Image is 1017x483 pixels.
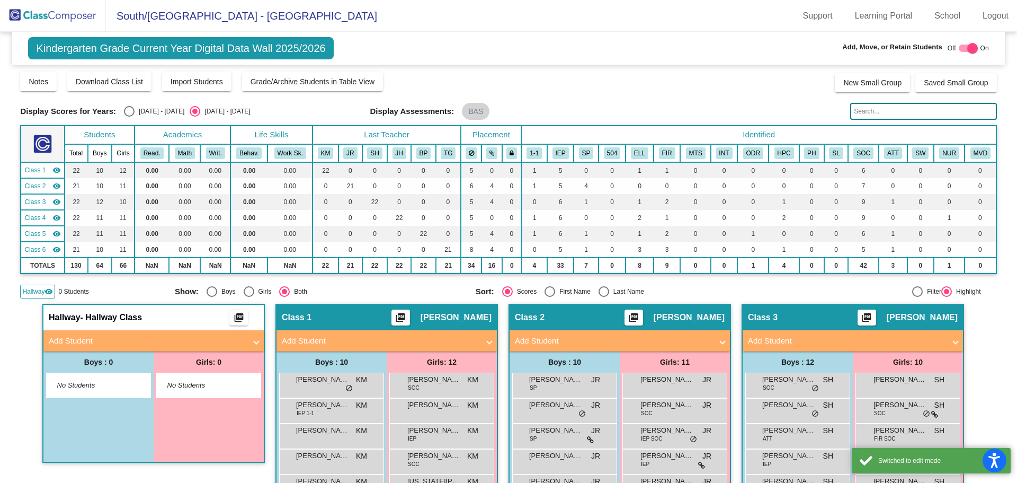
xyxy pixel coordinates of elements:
td: 0 [907,178,934,194]
td: 0 [522,194,547,210]
td: 1 [654,162,680,178]
button: NUR [939,147,959,159]
td: Joyce Harvey - No Class Name [21,210,64,226]
td: 0.00 [135,226,169,242]
td: 0.00 [169,242,200,258]
th: Heavy Parent Communication [769,144,799,162]
td: 0 [711,178,737,194]
td: 1 [626,162,654,178]
td: 11 [88,210,112,226]
th: 2 or more attendance letters [879,144,907,162]
td: 0 [362,178,387,194]
button: SW [912,147,929,159]
button: FIR [659,147,675,159]
td: 0 [411,162,436,178]
button: INT [716,147,733,159]
td: 0 [934,226,965,242]
th: Joyce Harvey [387,144,411,162]
span: Display Assessments: [370,107,454,116]
td: 0 [481,210,502,226]
th: Students [65,126,135,144]
td: 10 [88,178,112,194]
mat-panel-title: Add Student [515,335,712,347]
th: Keep with teacher [502,144,522,162]
span: Display Scores for Years: [20,107,116,116]
td: 0.00 [135,178,169,194]
th: Life Skills [230,126,313,144]
button: TG [441,147,456,159]
button: Print Students Details [625,310,643,326]
td: 1 [654,210,680,226]
button: SOC [853,147,873,159]
td: 0 [313,210,338,226]
a: Learning Portal [846,7,921,24]
td: 0 [502,194,522,210]
td: 1 [522,226,547,242]
mat-expansion-panel-header: Add Student [743,330,963,352]
td: 0.00 [169,162,200,178]
th: Keep with students [481,144,502,162]
td: 0 [934,178,965,194]
td: 0 [362,226,387,242]
button: Notes [20,72,57,91]
td: 0.00 [230,226,268,242]
td: 0 [481,162,502,178]
span: Class 4 [24,213,46,223]
th: Janaye Rouillard [338,144,362,162]
td: 0 [965,162,996,178]
td: 0.00 [135,210,169,226]
th: Academic Intervention Service Provider(s) [711,144,737,162]
td: 5 [461,210,481,226]
td: 1 [737,226,769,242]
span: Download Class List [76,77,143,86]
td: 0 [338,194,362,210]
td: 0 [680,210,710,226]
td: 0 [411,210,436,226]
button: SL [829,147,843,159]
button: ODR [743,147,763,159]
td: 0 [362,210,387,226]
td: 0 [934,162,965,178]
td: 0 [387,194,411,210]
td: 1 [626,194,654,210]
button: SH [367,147,382,159]
td: 0.00 [200,162,230,178]
td: 10 [88,162,112,178]
td: 10 [88,242,112,258]
td: 4 [574,178,599,194]
td: Tressa Gruenzner - No Class Name [21,242,64,258]
td: 1 [934,210,965,226]
button: Math [175,147,195,159]
td: 0 [799,226,824,242]
td: 0 [411,178,436,194]
td: 0.00 [200,210,230,226]
button: Behav. [236,147,262,159]
td: 10 [112,194,135,210]
button: Read. [140,147,164,159]
button: PH [804,147,819,159]
th: English Language Learner [626,144,654,162]
td: 11 [112,226,135,242]
a: Support [795,7,841,24]
td: 1 [522,162,547,178]
th: One on one Paraprofessional [522,144,547,162]
th: Student is enrolled in MVED program [965,144,996,162]
td: 0 [313,178,338,194]
td: 2 [654,226,680,242]
td: 11 [88,226,112,242]
mat-chip: BAS [462,103,489,120]
td: 1 [879,194,907,210]
td: 0 [799,210,824,226]
td: 0 [824,210,848,226]
th: IEP with speech only services [574,144,599,162]
td: 0 [387,162,411,178]
td: 0 [799,178,824,194]
td: 6 [848,226,879,242]
td: 0 [879,178,907,194]
th: Social Worker [907,144,934,162]
td: 0 [338,210,362,226]
td: 22 [362,194,387,210]
button: Saved Small Group [915,73,996,92]
td: 6 [547,226,574,242]
span: Add, Move, or Retain Students [842,42,942,52]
